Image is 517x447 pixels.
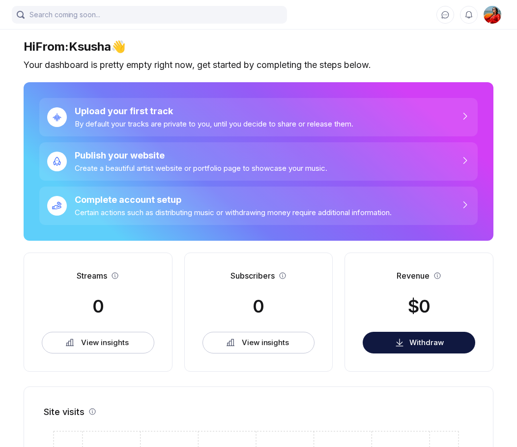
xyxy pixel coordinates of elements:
div: View insights [242,338,289,348]
div: Complete account setup [75,194,392,205]
div: Certain actions such as distributing music or withdrawing money require additional information. [75,208,392,217]
input: Search coming soon... [12,6,287,24]
div: From:Ksusha [484,6,501,24]
div: Create a beautiful artist website or portfolio page to showcase your music. [75,163,327,173]
img: ab6761610000e5eb93f77b838bc813c293b94c14 [484,6,501,24]
a: Publish your websiteCreate a beautiful artist website or portfolio page to showcase your music. [39,142,478,181]
div: View insights [81,338,128,348]
div: Revenue [397,271,430,281]
div: Subscribers [230,271,275,281]
div: By default your tracks are private to you, until you decide to share or release them. [75,119,353,128]
div: Your dashboard is pretty empty right now, get started by completing the steps below. [24,60,493,70]
div: $0 [408,295,430,317]
div: Site visits [44,407,85,417]
div: Hi From:Ksusha 👋 [24,39,493,54]
div: Withdraw [409,338,444,347]
button: View insights [42,332,154,353]
button: Withdraw [363,332,475,353]
button: View insights [202,332,315,353]
a: Complete account setupCertain actions such as distributing music or withdrawing money require add... [39,187,478,225]
div: Publish your website [75,150,327,160]
div: Upload your first track [75,106,353,116]
div: 0 [92,295,104,317]
a: Upload your first trackBy default your tracks are private to you, until you decide to share or re... [39,98,478,136]
div: Streams [77,271,107,281]
div: 0 [253,295,264,317]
